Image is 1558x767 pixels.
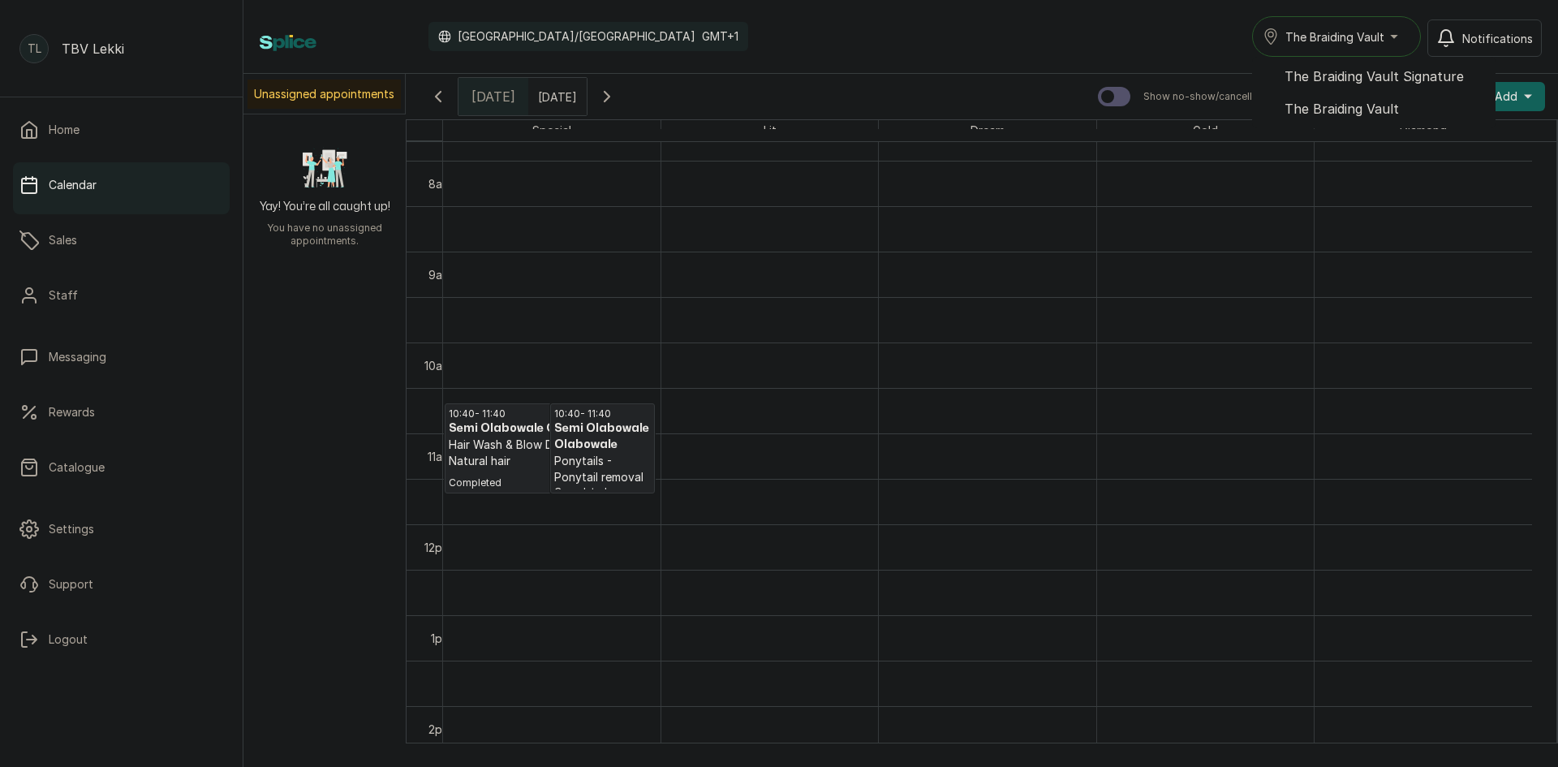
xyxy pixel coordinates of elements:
p: GMT+1 [702,28,738,45]
div: 11am [424,448,454,465]
ul: The Braiding Vault [1252,57,1496,128]
span: Notifications [1462,30,1533,47]
div: 8am [425,175,454,192]
button: The Braiding Vault [1252,16,1421,57]
p: TL [28,41,41,57]
p: Calendar [49,177,97,193]
p: [GEOGRAPHIC_DATA]/[GEOGRAPHIC_DATA] [458,28,695,45]
p: Staff [49,287,78,304]
span: The Braiding Vault [1285,99,1483,118]
span: Gold [1190,120,1221,140]
div: 9am [425,266,454,283]
p: Logout [49,631,88,648]
p: Ponytails - Ponytail removal [554,453,652,485]
a: Settings [13,506,230,552]
p: Unassigned appointments [247,80,401,109]
p: Sales [49,232,77,248]
p: 10:40 - 11:40 [449,407,651,420]
button: Notifications [1427,19,1542,57]
div: 10am [421,357,454,374]
p: Rewards [49,404,95,420]
p: Settings [49,521,94,537]
div: [DATE] [458,78,528,115]
a: Calendar [13,162,230,208]
button: Logout [13,617,230,662]
a: Support [13,562,230,607]
a: Messaging [13,334,230,380]
div: 12pm [421,539,454,556]
a: Home [13,107,230,153]
h2: Yay! You’re all caught up! [260,199,390,215]
button: Add [1482,82,1545,111]
p: Completed [449,469,651,489]
div: 2pm [425,721,454,738]
p: Catalogue [49,459,105,476]
p: Messaging [49,349,106,365]
p: Show no-show/cancelled [1143,90,1264,103]
a: Catalogue [13,445,230,490]
p: TBV Lekki [62,39,124,58]
span: Add [1495,88,1517,105]
a: Sales [13,218,230,263]
span: Lit [760,120,780,140]
h3: Semi Olabowale Olabowale [449,420,651,437]
span: The Braiding Vault Signature [1285,67,1483,86]
span: Special [529,120,575,140]
p: 10:40 - 11:40 [554,407,652,420]
div: 1pm [428,630,454,647]
h3: Semi Olabowale Olabowale [554,420,652,453]
a: Staff [13,273,230,318]
a: Rewards [13,390,230,435]
p: Completed [554,485,652,498]
p: You have no unassigned appointments. [253,222,396,248]
span: The Braiding Vault [1285,28,1384,45]
p: Support [49,576,93,592]
span: [DATE] [471,87,515,106]
p: Home [49,122,80,138]
span: Dream [967,120,1008,140]
p: Hair Wash & Blow Dry Service - Natural hair [449,437,651,469]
